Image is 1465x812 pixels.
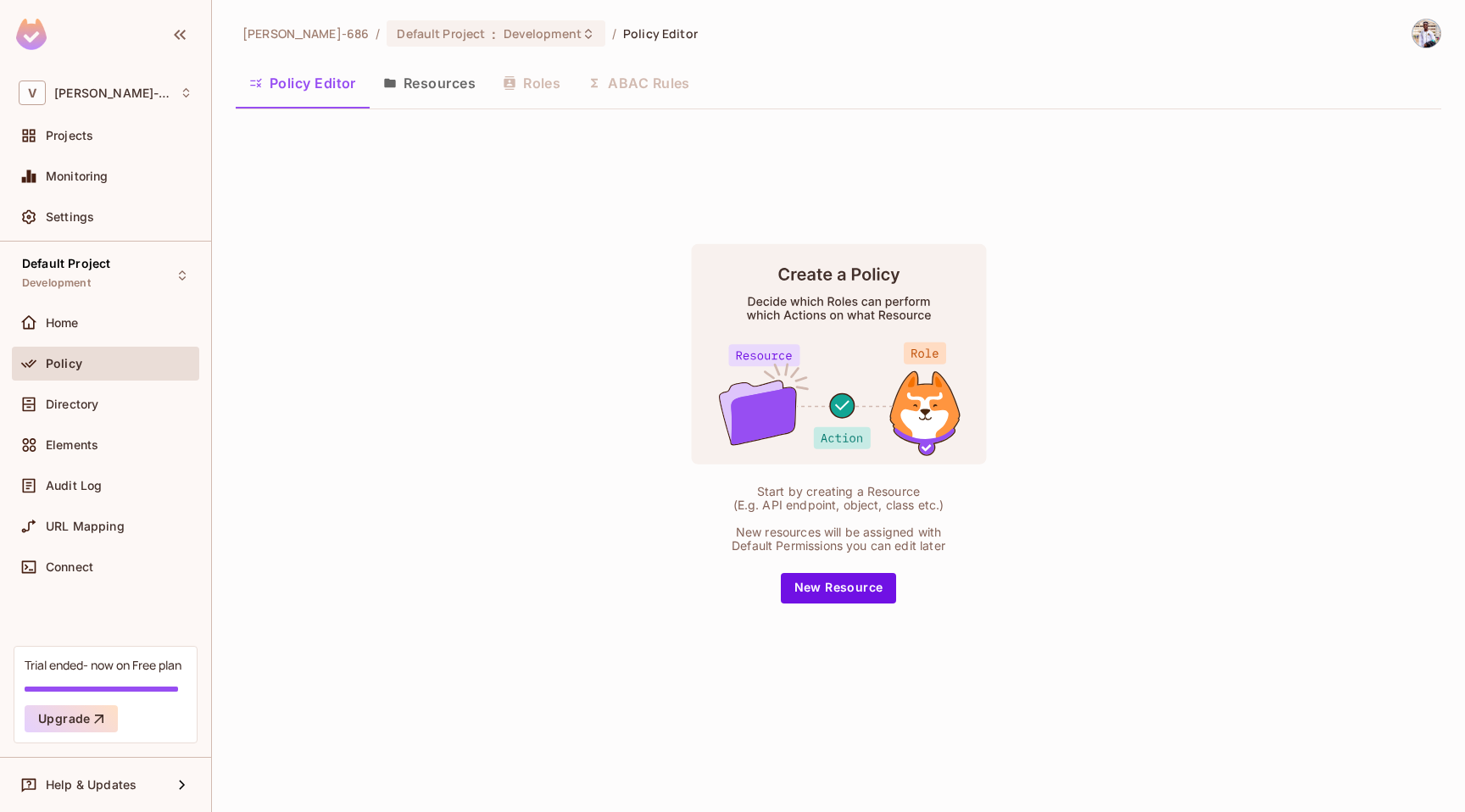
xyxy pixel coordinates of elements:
[46,520,125,533] span: URL Mapping
[724,485,953,512] div: Start by creating a Resource (E.g. API endpoint, object, class etc.)
[46,357,82,370] span: Policy
[612,25,616,42] li: /
[46,210,94,224] span: Settings
[242,25,369,42] span: the active workspace
[46,560,93,574] span: Connect
[376,25,380,42] li: /
[16,19,47,50] img: SReyMgAAAABJRU5ErkJggg==
[25,657,181,673] div: Trial ended- now on Free plan
[46,778,136,792] span: Help & Updates
[25,705,118,732] button: Upgrade
[236,62,370,104] button: Policy Editor
[46,398,98,411] span: Directory
[370,62,489,104] button: Resources
[491,27,497,41] span: :
[46,438,98,452] span: Elements
[46,129,93,142] span: Projects
[19,81,46,105] span: V
[724,526,953,553] div: New resources will be assigned with Default Permissions you can edit later
[54,86,171,100] span: Workspace: VINCENT-686
[1412,19,1440,47] img: VINCENT TETTEH
[46,170,109,183] span: Monitoring
[22,276,91,290] span: Development
[46,316,79,330] span: Home
[781,573,897,603] button: New Resource
[22,257,110,270] span: Default Project
[504,25,582,42] span: Development
[46,479,102,492] span: Audit Log
[397,25,485,42] span: Default Project
[623,25,698,42] span: Policy Editor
